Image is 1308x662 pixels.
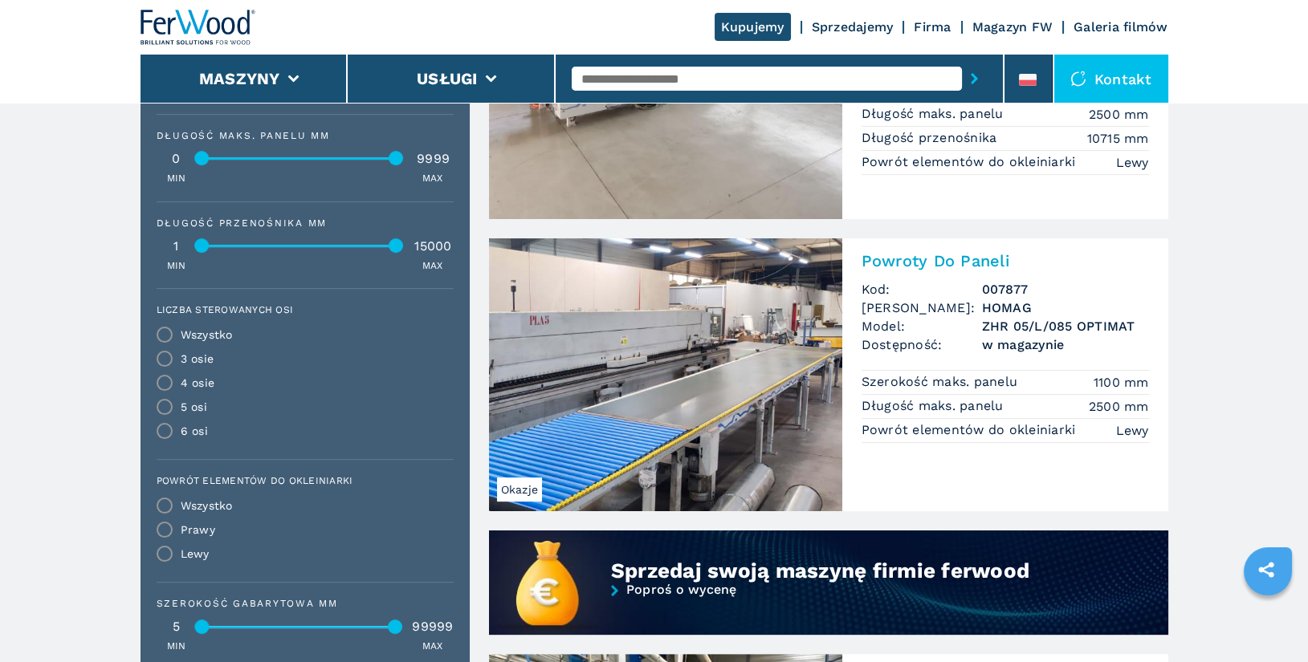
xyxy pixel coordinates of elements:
[412,620,453,633] div: 99999
[497,477,543,502] span: Okazje
[157,599,454,608] div: Szerokość gabarytowa mm
[1089,397,1149,416] em: 2500 mm
[914,19,951,35] a: Firma
[1240,590,1296,650] iframe: Chat
[862,129,1001,147] p: Długość przenośnika
[812,19,894,35] a: Sprzedajemy
[157,240,197,253] div: 1
[422,259,443,273] p: MAX
[181,425,208,437] div: 6 osi
[1070,71,1086,87] img: Kontakt
[1089,105,1149,124] em: 2500 mm
[1116,421,1149,440] em: Lewy
[862,373,1022,391] p: Szerokość maks. panelu
[414,240,454,253] div: 15000
[199,69,280,88] button: Maszyny
[1087,129,1149,148] em: 10715 mm
[972,19,1053,35] a: Magazyn FW
[181,500,233,511] div: Wszystko
[414,152,454,165] div: 9999
[181,329,233,340] div: Wszystko
[715,13,791,41] a: Kupujemy
[862,335,982,354] span: Dostępność:
[862,105,1008,123] p: Długość maks. panelu
[157,305,444,315] label: Liczba sterowanych osi
[982,299,1149,317] h3: HOMAG
[167,640,186,653] p: MIN
[422,172,443,185] p: MAX
[982,335,1149,354] span: w magazynie
[489,238,1168,511] a: Powroty Do Paneli HOMAG ZHR 05/L/085 OPTIMATOkazjePowroty Do PaneliKod:007877[PERSON_NAME]:HOMAGM...
[157,476,444,485] label: Powrót elementów do okleiniarki
[157,620,197,633] div: 5
[1074,19,1168,35] a: Galeria filmów
[181,377,215,388] div: 4 osie
[982,317,1149,335] h3: ZHR 05/L/085 OPTIMAT
[181,548,210,559] div: Lewy
[181,353,214,364] div: 3 osie
[1054,55,1168,103] div: Kontakt
[862,153,1080,171] p: Powrót elementów do okleiniarki
[157,218,454,228] div: Długość przenośnika mm
[862,397,1008,415] p: Długość maks. panelu
[422,640,443,653] p: MAX
[611,558,1057,583] div: Sprzedaj swoją maszynę firmie ferwood
[862,280,982,299] span: Kod:
[1116,153,1149,172] em: Lewy
[962,60,987,97] button: submit-button
[862,299,982,317] span: [PERSON_NAME]:
[157,152,197,165] div: 0
[862,251,1149,270] h2: Powroty Do Paneli
[489,583,1168,637] a: Poproś o wycenę
[417,69,478,88] button: Usługi
[167,259,186,273] p: MIN
[862,317,982,335] span: Model:
[167,172,186,185] p: MIN
[862,421,1080,439] p: Powrót elementów do okleiniarki
[1246,550,1286,590] a: sharethis
[181,524,215,535] div: Prawy
[157,131,454,140] div: Długość maks. panelu mm
[141,10,256,45] img: Ferwood
[489,238,842,511] img: Powroty Do Paneli HOMAG ZHR 05/L/085 OPTIMAT
[1094,373,1149,392] em: 1100 mm
[982,280,1149,299] h3: 007877
[181,401,207,412] div: 5 osi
